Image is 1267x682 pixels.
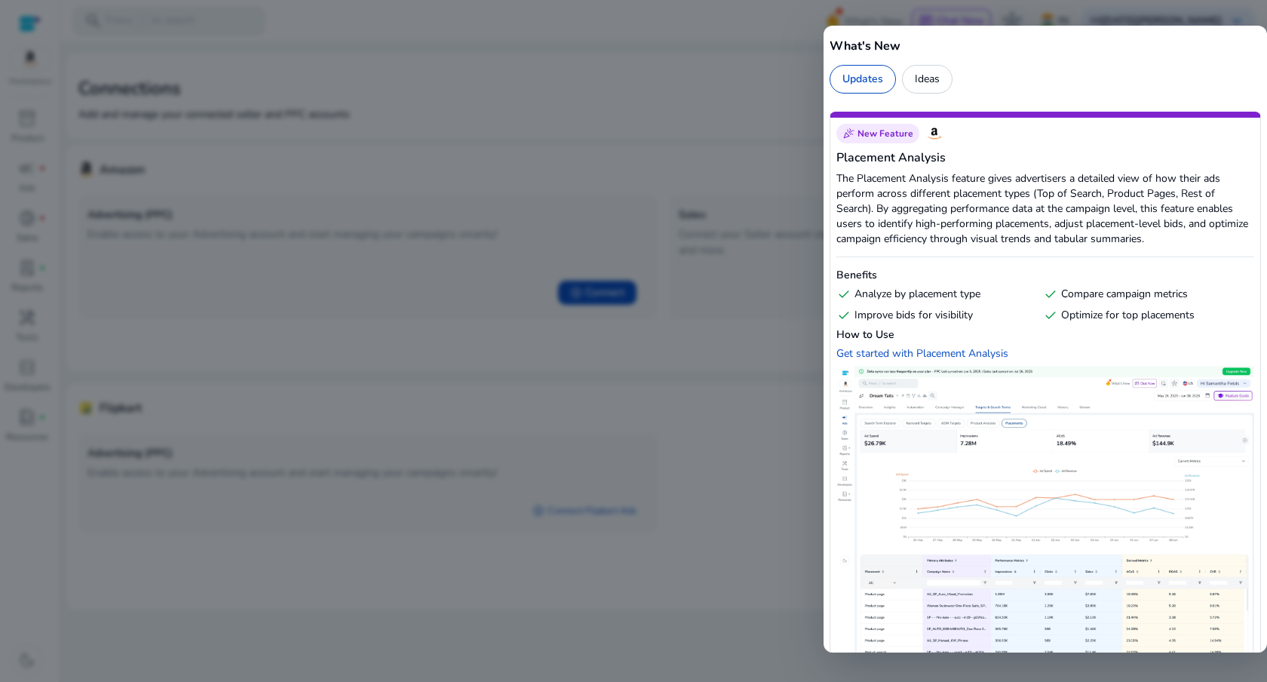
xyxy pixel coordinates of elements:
h5: Placement Analysis [836,149,1254,167]
span: check [1043,308,1058,323]
div: Optimize for top placements [1043,308,1244,323]
span: check [836,308,851,323]
span: check [836,287,851,302]
h6: Benefits [836,268,1254,283]
h6: How to Use [836,327,1254,343]
span: New Feature [857,127,913,140]
img: Amazon [925,124,943,143]
span: celebration [842,127,854,140]
a: Get started with Placement Analysis [836,346,1008,361]
div: Compare campaign metrics [1043,287,1244,302]
span: check [1043,287,1058,302]
div: Ideas [902,65,953,94]
div: Improve bids for visibility [836,308,1037,323]
div: Analyze by placement type [836,287,1037,302]
p: The Placement Analysis feature gives advertisers a detailed view of how their ads perform across ... [836,171,1254,247]
h5: What's New [830,37,1261,55]
div: Updates [830,65,896,94]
